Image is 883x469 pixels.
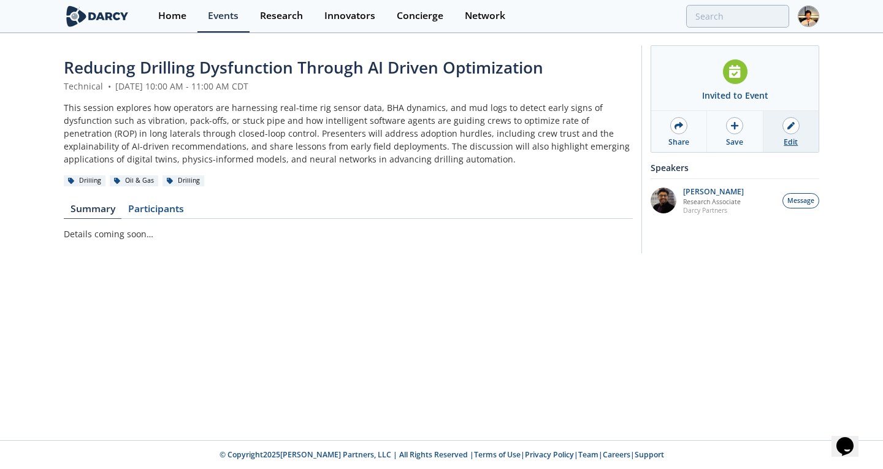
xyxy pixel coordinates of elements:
div: Drilling [162,175,204,186]
div: Oil & Gas [110,175,158,186]
p: Darcy Partners [683,206,744,215]
img: Profile [798,6,819,27]
div: Events [208,11,239,21]
a: Support [635,449,664,460]
a: Careers [603,449,630,460]
div: Speakers [651,157,819,178]
img: logo-wide.svg [64,6,131,27]
span: • [105,80,113,92]
div: Network [465,11,505,21]
button: Message [782,193,819,208]
a: Edit [763,111,819,152]
span: Reducing Drilling Dysfunction Through AI Driven Optimization [64,56,543,78]
div: Save [726,137,743,148]
p: Details coming soon… [64,227,633,240]
p: Research Associate [683,197,744,206]
div: Technical [DATE] 10:00 AM - 11:00 AM CDT [64,80,633,93]
a: Privacy Policy [525,449,574,460]
div: Home [158,11,186,21]
a: Summary [64,204,121,219]
input: Advanced Search [686,5,789,28]
div: Research [260,11,303,21]
div: This session explores how operators are harnessing real-time rig sensor data, BHA dynamics, and m... [64,101,633,166]
img: 92797456-ae33-4003-90ad-aa7d548e479e [651,188,676,213]
div: Share [668,137,689,148]
a: Participants [121,204,190,219]
a: Team [578,449,598,460]
div: Invited to Event [702,89,768,102]
div: Innovators [324,11,375,21]
iframe: chat widget [831,420,871,457]
a: Terms of Use [474,449,521,460]
div: Edit [784,137,798,148]
div: Drilling [64,175,105,186]
p: [PERSON_NAME] [683,188,744,196]
div: Concierge [397,11,443,21]
span: Message [787,196,814,206]
p: © Copyright 2025 [PERSON_NAME] Partners, LLC | All Rights Reserved | | | | | [17,449,866,460]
